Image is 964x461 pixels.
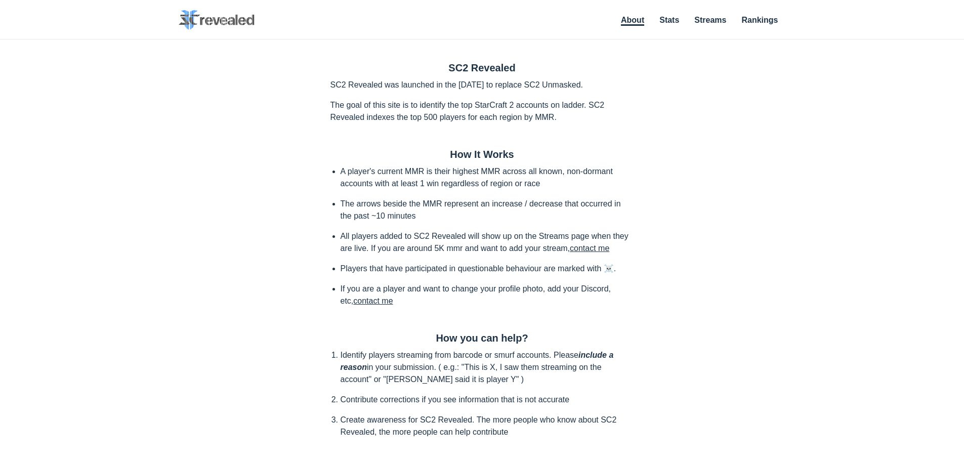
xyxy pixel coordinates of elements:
[659,16,679,24] a: Stats
[341,351,614,371] span: include a reason
[330,62,634,74] h2: SC2 Revealed
[341,230,634,255] li: All players added to SC2 Revealed will show up on the Streams page when they are live. If you are...
[621,16,644,26] a: About
[330,79,634,91] p: SC2 Revealed was launched in the [DATE] to replace SC2 Unmasked.
[341,394,634,406] li: Contribute corrections if you see information that is not accurate
[330,99,634,123] p: The goal of this site is to identify the top StarCraft 2 accounts on ladder. SC2 Revealed indexes...
[741,16,778,24] a: Rankings
[341,283,634,307] li: If you are a player and want to change your profile photo, add your Discord, etc,
[341,165,634,190] li: A player's current MMR is their highest MMR across all known, non-dormant accounts with at least ...
[341,198,634,222] li: The arrows beside the MMR represent an increase / decrease that occurred in the past ~10 minutes
[570,244,609,253] a: contact me
[341,349,634,386] li: Identify players streaming from barcode or smurf accounts. Please in your submission. ( e.g.: "Th...
[341,414,634,438] li: Create awareness for SC2 Revealed. The more people who know about SC2 Revealed, the more people c...
[341,263,634,275] li: Players that have participated in questionable behaviour are marked with ☠️.
[353,297,393,305] a: contact me
[179,10,255,30] img: SC2 Revealed
[330,149,634,160] h2: How It Works
[330,332,634,344] h2: How you can help?
[694,16,726,24] a: Streams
